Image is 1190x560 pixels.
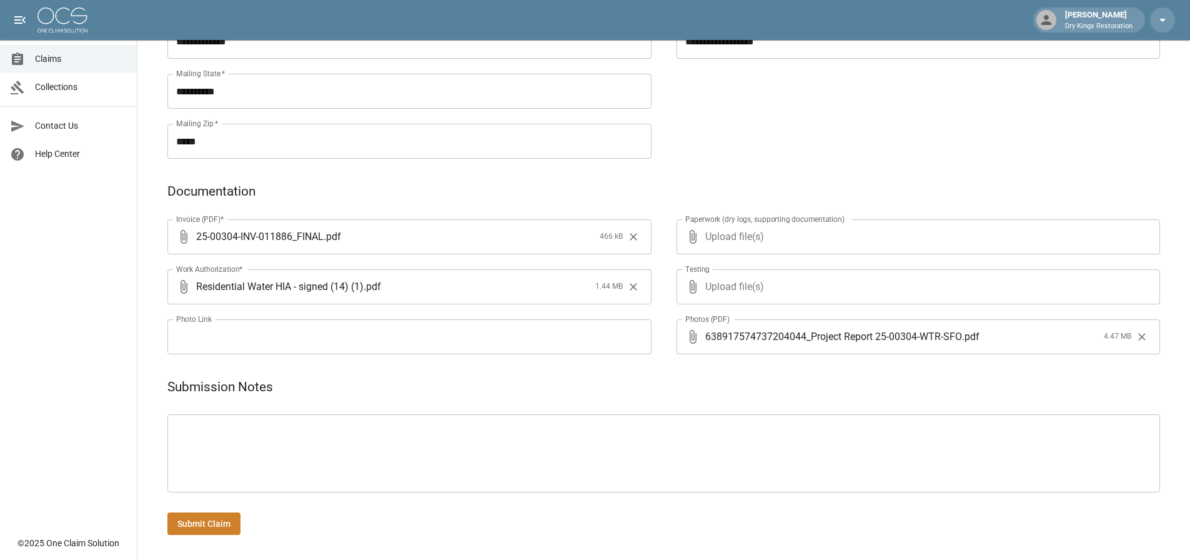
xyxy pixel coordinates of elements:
label: Invoice (PDF)* [176,214,224,224]
p: Dry Kings Restoration [1065,21,1133,32]
img: ocs-logo-white-transparent.png [37,7,87,32]
span: 1.44 MB [595,281,623,293]
span: . pdf [324,229,341,244]
label: Paperwork (dry logs, supporting documentation) [685,214,845,224]
span: Help Center [35,147,127,161]
span: Collections [35,81,127,94]
label: Photos (PDF) [685,314,730,324]
div: [PERSON_NAME] [1060,9,1138,31]
div: © 2025 One Claim Solution [17,537,119,549]
button: open drawer [7,7,32,32]
span: 638917574737204044_Project Report 25-00304-WTR-SFO [705,329,962,344]
label: Testing [685,264,710,274]
span: . pdf [364,279,381,294]
span: . pdf [962,329,979,344]
span: 466 kB [600,231,623,243]
label: Mailing State [176,68,225,79]
span: Claims [35,52,127,66]
button: Submit Claim [167,512,240,536]
span: Residential Water HIA - signed (14) (1) [196,279,364,294]
button: Clear [624,277,643,296]
button: Clear [1133,327,1151,346]
button: Clear [624,227,643,246]
label: Photo Link [176,314,212,324]
span: Contact Us [35,119,127,132]
span: 25-00304-INV-011886_FINAL [196,229,324,244]
span: 4.47 MB [1104,331,1131,343]
label: Mailing Zip [176,118,219,129]
label: Work Authorization* [176,264,243,274]
span: Upload file(s) [705,269,1127,304]
span: Upload file(s) [705,219,1127,254]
